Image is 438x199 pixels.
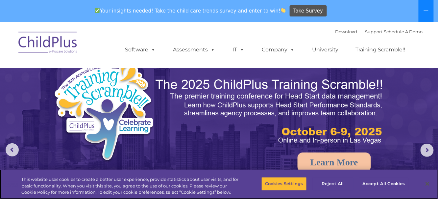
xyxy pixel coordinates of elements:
a: Assessments [166,43,222,56]
button: Reject All [312,177,353,191]
a: University [305,43,345,56]
a: Schedule A Demo [384,29,423,34]
div: This website uses cookies to create a better user experience, provide statistics about user visit... [21,176,241,196]
img: 👏 [281,8,286,13]
span: Your insights needed! Take the child care trends survey and enter to win! [92,4,289,17]
button: Cookies Settings [261,177,306,191]
a: Learn More [298,153,371,172]
a: Download [335,29,357,34]
a: Training Scramble!! [349,43,412,56]
span: Take Survey [293,5,323,17]
font: | [335,29,423,34]
img: ✅ [95,8,100,13]
a: Support [365,29,383,34]
button: Close [420,177,435,191]
button: Accept All Cookies [359,177,409,191]
a: IT [226,43,251,56]
a: Software [118,43,162,56]
img: ChildPlus by Procare Solutions [15,27,81,60]
a: Company [255,43,301,56]
a: Take Survey [290,5,327,17]
span: Last name [91,43,111,48]
span: Phone number [91,71,119,75]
